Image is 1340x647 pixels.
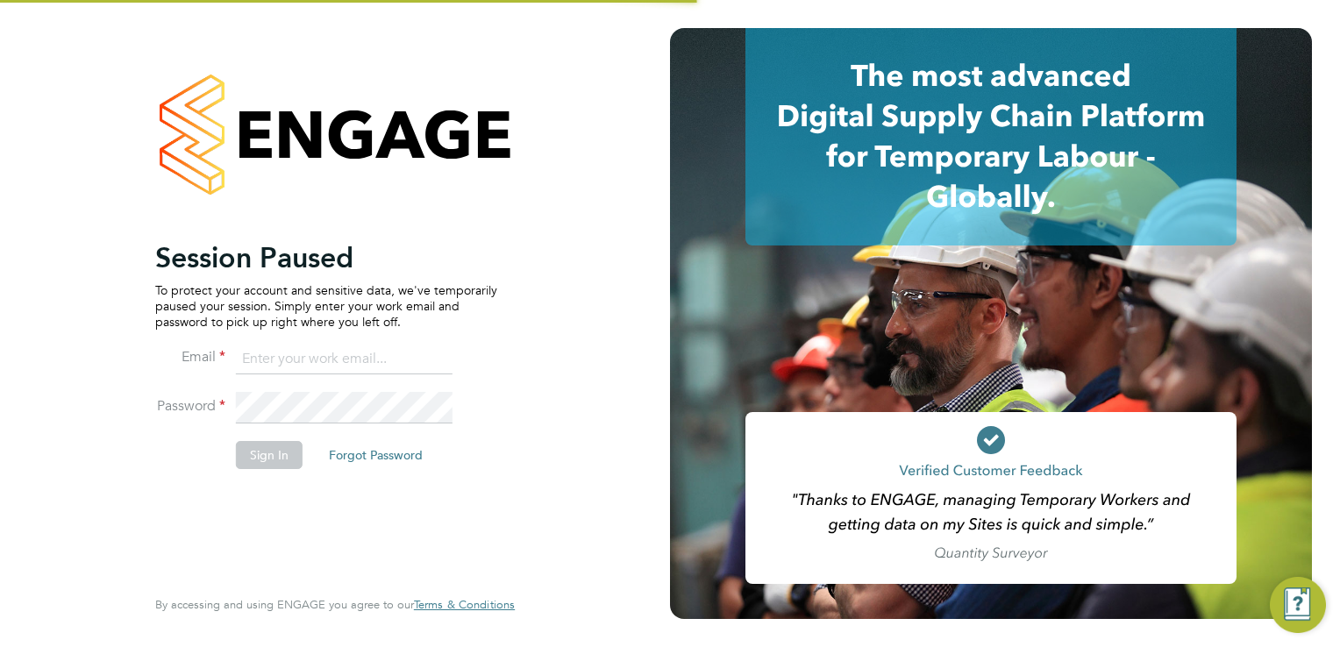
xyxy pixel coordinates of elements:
span: Terms & Conditions [414,597,515,612]
button: Sign In [236,441,303,469]
span: By accessing and using ENGAGE you agree to our [155,597,515,612]
a: Terms & Conditions [414,598,515,612]
p: To protect your account and sensitive data, we've temporarily paused your session. Simply enter y... [155,282,497,331]
button: Forgot Password [315,441,437,469]
label: Email [155,348,225,366]
h2: Session Paused [155,240,497,275]
button: Engage Resource Center [1270,577,1326,633]
label: Password [155,397,225,416]
input: Enter your work email... [236,344,453,375]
